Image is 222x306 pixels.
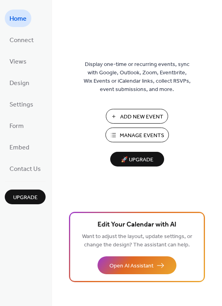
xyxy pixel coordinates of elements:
button: Manage Events [105,128,169,142]
a: Embed [5,138,34,156]
button: Open AI Assistant [98,256,176,274]
span: Upgrade [13,194,38,202]
button: 🚀 Upgrade [110,152,164,167]
span: Want to adjust the layout, update settings, or change the design? The assistant can help. [82,231,192,250]
span: Form [10,120,24,133]
a: Design [5,74,34,91]
span: Connect [10,34,34,47]
button: Add New Event [106,109,168,124]
a: Contact Us [5,160,46,177]
span: Open AI Assistant [109,262,153,270]
span: Design [10,77,29,90]
a: Form [5,117,29,134]
span: Embed [10,141,29,154]
span: Views [10,56,27,68]
span: Manage Events [120,132,164,140]
a: Views [5,52,31,70]
a: Settings [5,95,38,113]
a: Home [5,10,31,27]
span: Home [10,13,27,25]
span: Display one-time or recurring events, sync with Google, Outlook, Zoom, Eventbrite, Wix Events or ... [84,60,191,94]
a: Connect [5,31,38,48]
span: Contact Us [10,163,41,176]
span: Add New Event [120,113,163,121]
span: Edit Your Calendar with AI [98,219,176,230]
span: Settings [10,99,33,111]
button: Upgrade [5,190,46,204]
span: 🚀 Upgrade [115,155,159,165]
